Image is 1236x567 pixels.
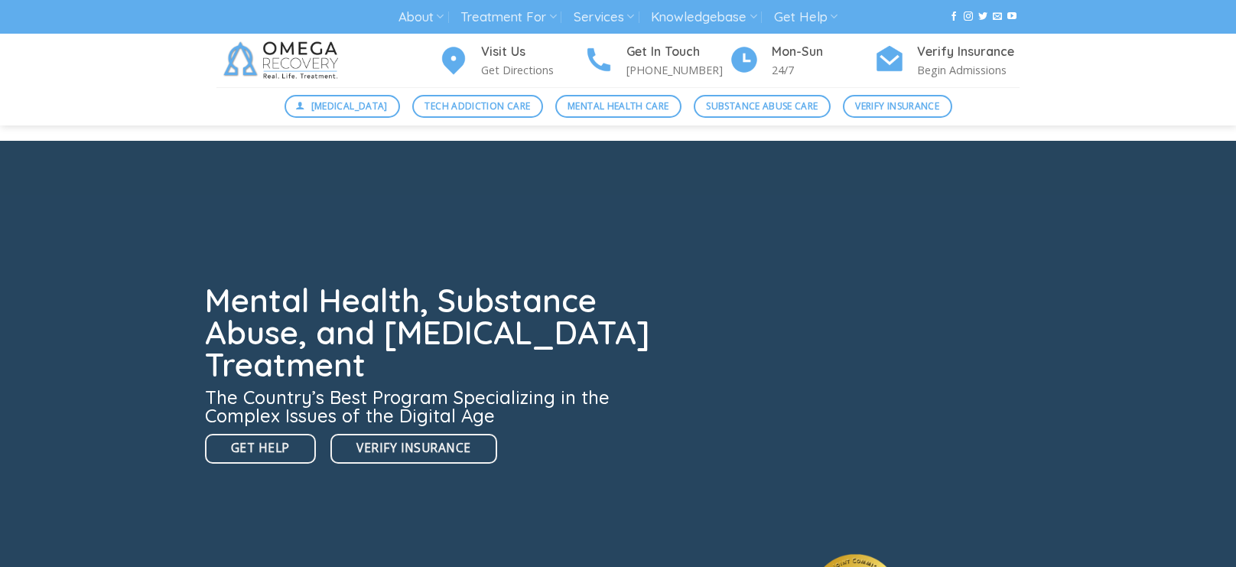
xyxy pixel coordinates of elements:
span: Verify Insurance [855,99,939,113]
span: Get Help [231,438,290,458]
a: Get In Touch [PHONE_NUMBER] [584,42,729,80]
a: Follow on Instagram [964,11,973,22]
h1: Mental Health, Substance Abuse, and [MEDICAL_DATA] Treatment [205,285,659,381]
a: Follow on Facebook [949,11,958,22]
a: Mental Health Care [555,95,681,118]
a: Follow on Twitter [978,11,987,22]
a: [MEDICAL_DATA] [285,95,401,118]
h4: Mon-Sun [772,42,874,62]
h3: The Country’s Best Program Specializing in the Complex Issues of the Digital Age [205,388,659,425]
p: [PHONE_NUMBER] [626,61,729,79]
p: Begin Admissions [917,61,1020,79]
a: Visit Us Get Directions [438,42,584,80]
span: Tech Addiction Care [424,99,530,113]
p: 24/7 [772,61,874,79]
h4: Get In Touch [626,42,729,62]
span: Verify Insurance [356,438,470,458]
img: Omega Recovery [216,34,350,87]
span: Mental Health Care [568,99,668,113]
a: About [398,3,444,31]
a: Verify Insurance [843,95,952,118]
a: Treatment For [460,3,556,31]
span: [MEDICAL_DATA] [311,99,388,113]
a: Knowledgebase [651,3,756,31]
h4: Verify Insurance [917,42,1020,62]
a: Follow on YouTube [1007,11,1016,22]
a: Tech Addiction Care [412,95,543,118]
a: Send us an email [993,11,1002,22]
p: Get Directions [481,61,584,79]
a: Services [574,3,634,31]
a: Get Help [774,3,838,31]
a: Verify Insurance [330,434,496,464]
h4: Visit Us [481,42,584,62]
a: Verify Insurance Begin Admissions [874,42,1020,80]
a: Substance Abuse Care [694,95,831,118]
a: Get Help [205,434,316,464]
span: Substance Abuse Care [706,99,818,113]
